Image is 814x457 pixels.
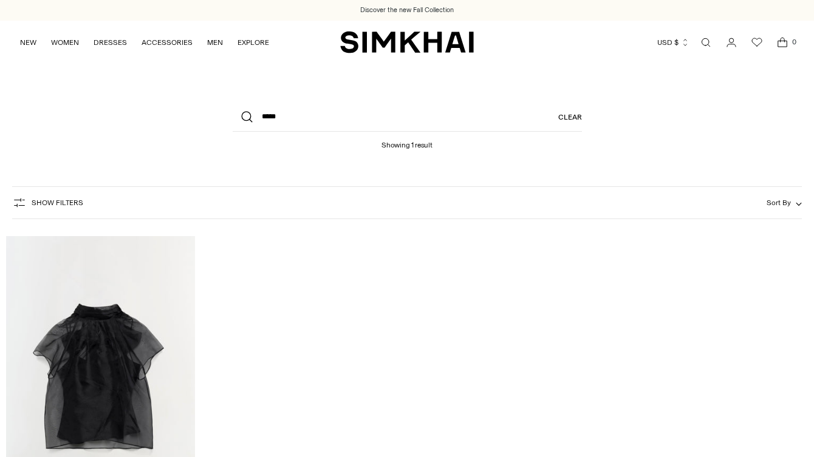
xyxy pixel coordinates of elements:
button: Show Filters [12,193,83,212]
span: Show Filters [32,198,83,207]
a: ACCESSORIES [142,29,193,56]
h1: Showing 1 result [381,132,432,149]
a: EXPLORE [238,29,269,56]
a: Open cart modal [770,30,795,55]
a: Go to the account page [719,30,744,55]
button: Sort By [767,196,802,209]
button: USD $ [657,29,689,56]
a: DRESSES [94,29,127,56]
a: NEW [20,29,36,56]
span: Sort By [767,198,791,207]
button: Search [233,103,262,132]
a: SIMKHAI [340,30,474,54]
a: Clear [558,103,582,132]
a: MEN [207,29,223,56]
a: Open search modal [694,30,718,55]
a: WOMEN [51,29,79,56]
a: Wishlist [745,30,769,55]
span: 0 [788,36,799,47]
a: Discover the new Fall Collection [360,5,454,15]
